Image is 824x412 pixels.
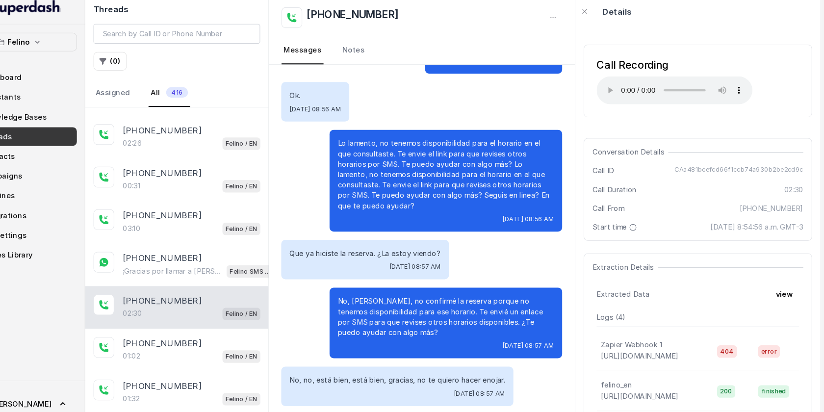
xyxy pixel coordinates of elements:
[609,81,756,107] audio: Your browser does not support the audio element.
[605,148,676,157] span: Conversation Details
[722,373,740,385] span: 200
[474,377,522,385] span: [DATE] 08:57 AM
[133,58,165,76] button: (0)
[716,218,804,228] span: [DATE] 8:54:56 a.m. GMT-3
[366,43,391,70] a: Notes
[27,152,59,161] span: Contacts
[8,40,118,57] button: Felino
[27,133,56,143] span: Threads
[161,206,235,218] p: [PHONE_NUMBER]
[185,83,225,110] a: All416
[161,260,255,270] p: ¡Gracias por llamar a [PERSON_NAME]! Para menú, reservas, direcciones u otras opciones, tocá el b...
[761,373,791,385] span: finished
[161,126,235,138] p: [PHONE_NUMBER]
[262,260,301,270] p: Felino SMS Whatsapp
[133,83,291,110] nav: Tabs
[744,201,804,210] span: [PHONE_NUMBER]
[161,287,235,299] p: [PHONE_NUMBER]
[520,212,568,220] span: [DATE] 08:56 AM
[258,301,288,310] p: Felino / EN
[8,73,118,91] a: Dashboard
[311,43,351,70] a: Messages
[27,170,66,180] span: Campaigns
[614,14,642,26] p: Details
[27,114,89,124] span: Knowledge Bases
[8,377,118,404] a: [PERSON_NAME]
[364,288,568,328] p: No, [PERSON_NAME], no confirmé la reserva porque no tenemos disponibilidad para ese horario. Te e...
[761,335,782,347] span: error
[27,189,59,199] span: Pipelines
[161,381,177,390] p: 01:32
[27,245,76,255] span: Voices Library
[133,83,170,110] a: Assigned
[258,180,288,190] p: Felino / EN
[311,43,576,70] nav: Tabs
[8,204,118,221] a: Integrations
[161,300,179,310] p: 02:30
[161,220,178,230] p: 03:10
[24,8,103,24] img: light.svg
[772,278,800,296] button: view
[161,367,235,379] p: [PHONE_NUMBER]
[605,183,646,193] span: Call Duration
[609,63,756,77] div: Call Recording
[335,16,422,35] h2: [PHONE_NUMBER]
[319,363,522,373] p: No, no, está bien, está bien, gracias, no te quiero hacer enojar.
[27,77,65,87] span: Dashboard
[258,341,288,351] p: Felino / EN
[161,327,235,339] p: [PHONE_NUMBER]
[413,257,462,265] span: [DATE] 08:57 AM
[258,140,288,150] p: Felino / EN
[27,226,70,236] span: API Settings
[8,92,118,109] a: Assistants
[8,166,118,184] a: Campaigns
[605,201,635,210] span: Call From
[613,367,642,377] p: felino_en
[27,207,70,217] span: Integrations
[16,386,27,396] text: AR
[520,332,568,339] span: [DATE] 08:57 AM
[161,247,235,258] p: [PHONE_NUMBER]
[609,304,800,313] p: Logs ( 4 )
[202,91,223,101] span: 416
[786,183,804,193] span: 02:30
[8,129,118,147] a: Threads
[37,386,94,395] span: [PERSON_NAME]
[161,166,235,178] p: [PHONE_NUMBER]
[682,165,804,175] span: CAa481bcefcd66f1ccb74a930b2be2cd9c
[609,282,659,292] span: Extracted Data
[8,110,118,128] a: Knowledge Bases
[161,340,178,350] p: 01:02
[364,139,568,208] p: Lo lamento, no tenemos disponibilidad para el horario en el que consultaste. Te envie el link par...
[319,243,462,253] p: Que ya hiciste la reserva. ¿La estoy viendo?
[613,379,686,387] span: [URL][DOMAIN_NAME]
[319,94,367,104] p: Ok.
[8,222,118,240] a: API Settings
[613,330,670,339] p: Zapier Webhook 1
[161,180,178,189] p: 00:31
[605,218,649,228] span: Start time
[27,96,65,105] span: Assistants
[605,165,625,175] span: Call ID
[161,139,179,149] p: 02:26
[8,185,118,203] a: Pipelines
[613,341,686,349] span: [URL][DOMAIN_NAME]
[605,257,667,266] span: Extraction Details
[722,335,741,347] span: 404
[52,43,74,54] p: Felino
[133,31,291,50] input: Search by Call ID or Phone Number
[8,241,118,258] a: Voices Library
[8,148,118,165] a: Contacts
[258,381,288,391] p: Felino / EN
[319,108,367,116] span: [DATE] 08:56 AM
[133,12,291,24] h2: Threads
[258,220,288,230] p: Felino / EN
